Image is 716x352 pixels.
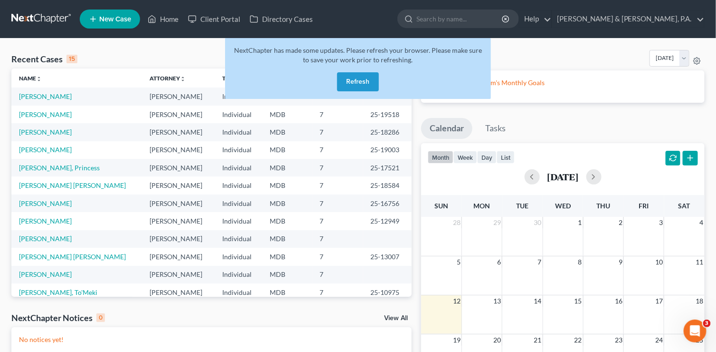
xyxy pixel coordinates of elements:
[699,217,705,228] span: 4
[654,295,664,307] span: 17
[19,181,126,189] a: [PERSON_NAME] [PERSON_NAME]
[363,248,412,265] td: 25-13007
[142,195,215,212] td: [PERSON_NAME]
[263,159,312,176] td: MDB
[263,230,312,248] td: MDB
[19,128,72,136] a: [PERSON_NAME]
[596,202,610,210] span: Thu
[452,217,462,228] span: 28
[142,176,215,194] td: [PERSON_NAME]
[574,295,583,307] span: 15
[639,202,649,210] span: Fri
[312,159,363,176] td: 7
[263,212,312,230] td: MDB
[312,284,363,301] td: 7
[19,199,72,207] a: [PERSON_NAME]
[215,176,263,194] td: Individual
[215,88,263,105] td: Individual
[384,315,408,322] a: View All
[142,212,215,230] td: [PERSON_NAME]
[614,295,623,307] span: 16
[312,195,363,212] td: 7
[654,334,664,346] span: 24
[19,270,72,278] a: [PERSON_NAME]
[363,106,412,123] td: 25-19518
[496,256,502,268] span: 6
[618,217,623,228] span: 2
[19,92,72,100] a: [PERSON_NAME]
[215,195,263,212] td: Individual
[215,248,263,265] td: Individual
[678,202,690,210] span: Sat
[658,217,664,228] span: 3
[142,266,215,284] td: [PERSON_NAME]
[312,248,363,265] td: 7
[19,110,72,118] a: [PERSON_NAME]
[142,123,215,141] td: [PERSON_NAME]
[312,123,363,141] td: 7
[555,202,571,210] span: Wed
[492,295,502,307] span: 13
[363,159,412,176] td: 25-17521
[222,75,242,82] a: Typeunfold_more
[215,123,263,141] td: Individual
[142,106,215,123] td: [PERSON_NAME]
[477,118,514,139] a: Tasks
[312,230,363,248] td: 7
[263,266,312,284] td: MDB
[263,141,312,159] td: MDB
[99,16,131,23] span: New Case
[150,75,186,82] a: Attorneyunfold_more
[654,256,664,268] span: 10
[614,334,623,346] span: 23
[19,335,404,344] p: No notices yet!
[312,176,363,194] td: 7
[142,248,215,265] td: [PERSON_NAME]
[695,295,705,307] span: 18
[215,159,263,176] td: Individual
[492,334,502,346] span: 20
[533,334,543,346] span: 21
[142,88,215,105] td: [PERSON_NAME]
[234,46,482,64] span: NextChapter has made some updates. Please refresh your browser. Please make sure to save your wor...
[547,172,579,182] h2: [DATE]
[66,55,77,63] div: 15
[215,106,263,123] td: Individual
[143,10,183,28] a: Home
[363,123,412,141] td: 25-18286
[19,235,72,243] a: [PERSON_NAME]
[312,141,363,159] td: 7
[11,312,105,323] div: NextChapter Notices
[142,284,215,301] td: [PERSON_NAME]
[263,248,312,265] td: MDB
[429,78,697,88] p: Please setup your Firm's Monthly Goals
[337,72,379,91] button: Refresh
[142,159,215,176] td: [PERSON_NAME]
[215,230,263,248] td: Individual
[312,212,363,230] td: 7
[215,284,263,301] td: Individual
[537,256,543,268] span: 7
[312,266,363,284] td: 7
[363,212,412,230] td: 25-12949
[428,151,453,164] button: month
[363,141,412,159] td: 25-19003
[215,212,263,230] td: Individual
[263,176,312,194] td: MDB
[453,151,477,164] button: week
[363,195,412,212] td: 25-16756
[516,202,528,210] span: Tue
[474,202,490,210] span: Mon
[363,176,412,194] td: 25-18584
[533,217,543,228] span: 30
[215,141,263,159] td: Individual
[263,106,312,123] td: MDB
[11,53,77,65] div: Recent Cases
[574,334,583,346] span: 22
[477,151,497,164] button: day
[19,75,42,82] a: Nameunfold_more
[492,217,502,228] span: 29
[452,295,462,307] span: 12
[180,76,186,82] i: unfold_more
[245,10,318,28] a: Directory Cases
